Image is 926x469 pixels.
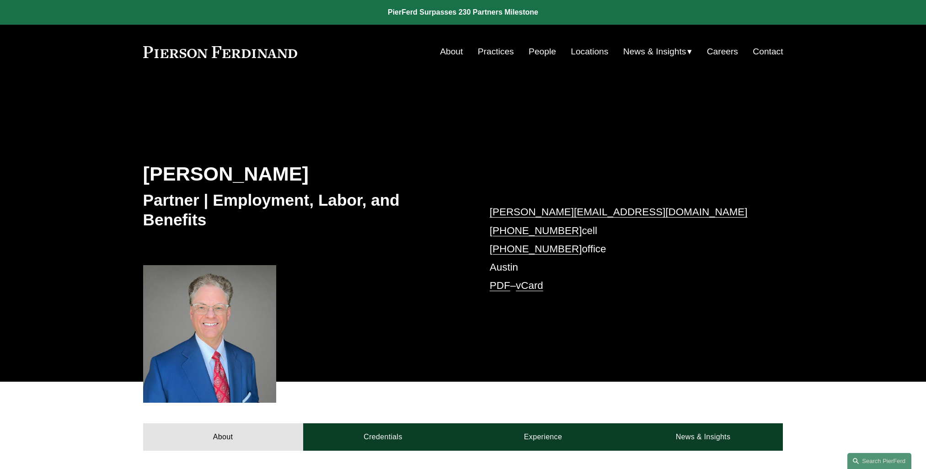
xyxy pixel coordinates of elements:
[463,423,623,451] a: Experience
[143,423,303,451] a: About
[490,243,582,255] a: [PHONE_NUMBER]
[623,43,692,60] a: folder dropdown
[707,43,738,60] a: Careers
[490,203,756,295] p: cell office Austin –
[623,44,686,60] span: News & Insights
[143,190,463,230] h3: Partner | Employment, Labor, and Benefits
[753,43,783,60] a: Contact
[478,43,514,60] a: Practices
[143,162,463,186] h2: [PERSON_NAME]
[623,423,783,451] a: News & Insights
[490,225,582,236] a: [PHONE_NUMBER]
[490,280,510,291] a: PDF
[440,43,463,60] a: About
[303,423,463,451] a: Credentials
[571,43,608,60] a: Locations
[516,280,543,291] a: vCard
[529,43,556,60] a: People
[490,206,748,218] a: [PERSON_NAME][EMAIL_ADDRESS][DOMAIN_NAME]
[847,453,911,469] a: Search this site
